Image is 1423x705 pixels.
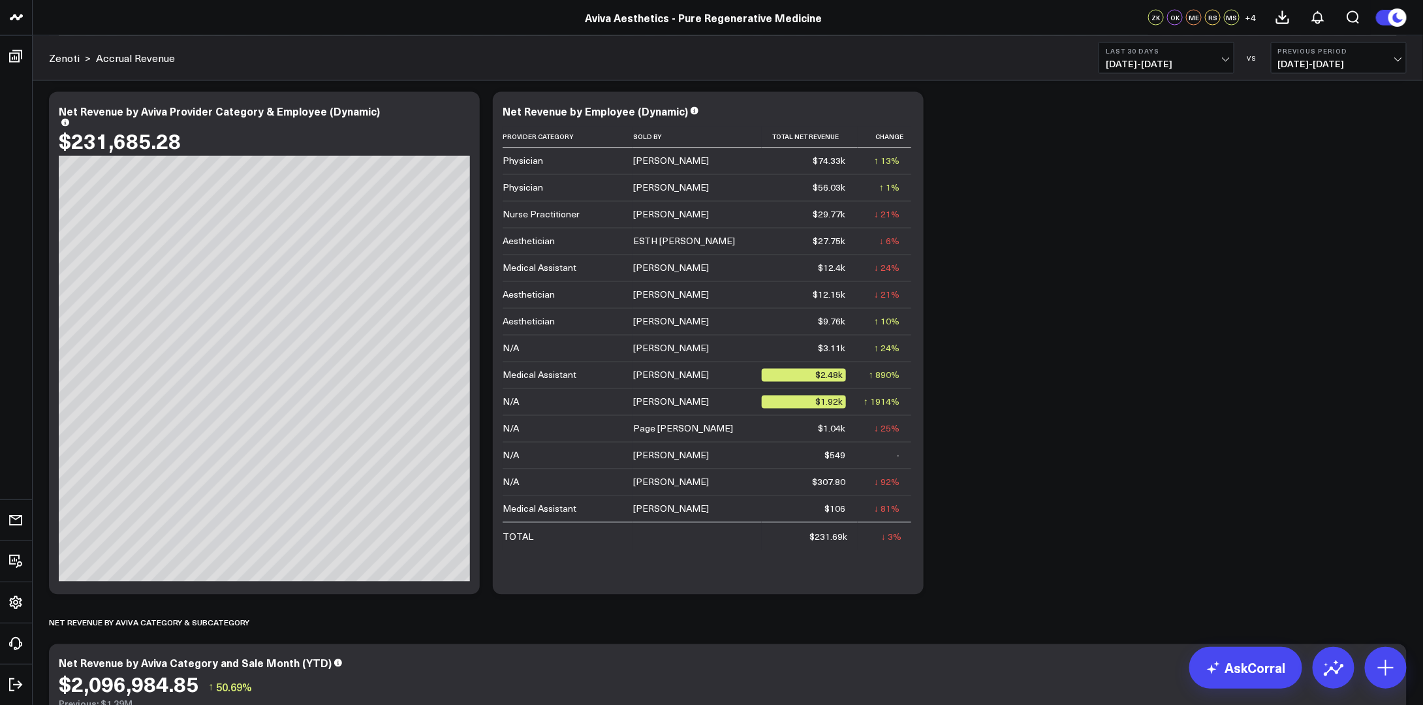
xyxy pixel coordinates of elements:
[874,289,899,302] div: ↓ 21%
[503,342,519,355] div: N/A
[633,155,709,168] div: [PERSON_NAME]
[96,51,175,65] a: Accrual Revenue
[1167,10,1183,25] div: OK
[762,369,846,382] div: $2.48k
[503,503,576,516] div: Medical Assistant
[813,181,846,195] div: $56.03k
[503,476,519,489] div: N/A
[633,262,709,275] div: [PERSON_NAME]
[633,503,709,516] div: [PERSON_NAME]
[1243,10,1259,25] button: +4
[869,369,899,382] div: ↑ 890%
[503,262,576,275] div: Medical Assistant
[59,656,332,670] div: Net Revenue by Aviva Category and Sale Month (YTD)
[1278,59,1400,69] span: [DATE] - [DATE]
[762,396,846,409] div: $1.92k
[1245,13,1257,22] span: + 4
[858,127,912,148] th: Change
[874,155,899,168] div: ↑ 13%
[874,422,899,435] div: ↓ 25%
[503,422,519,435] div: N/A
[633,289,709,302] div: [PERSON_NAME]
[633,235,735,248] div: ESTH [PERSON_NAME]
[633,127,762,148] th: Sold By
[819,342,846,355] div: $3.11k
[813,208,846,221] div: $29.77k
[633,315,709,328] div: [PERSON_NAME]
[503,396,519,409] div: N/A
[825,449,846,462] div: $549
[59,672,198,696] div: $2,096,984.85
[874,503,899,516] div: ↓ 81%
[813,476,846,489] div: $307.80
[633,181,709,195] div: [PERSON_NAME]
[1106,59,1227,69] span: [DATE] - [DATE]
[1189,647,1302,689] a: AskCorral
[819,422,846,435] div: $1.04k
[1106,47,1227,55] b: Last 30 Days
[633,369,709,382] div: [PERSON_NAME]
[503,208,580,221] div: Nurse Practitioner
[633,449,709,462] div: [PERSON_NAME]
[503,449,519,462] div: N/A
[813,155,846,168] div: $74.33k
[813,289,846,302] div: $12.15k
[503,531,533,544] div: TOTAL
[633,422,733,435] div: Page [PERSON_NAME]
[503,155,543,168] div: Physician
[819,315,846,328] div: $9.76k
[819,262,846,275] div: $12.4k
[813,235,846,248] div: $27.75k
[874,208,899,221] div: ↓ 21%
[208,679,213,696] span: ↑
[503,127,633,148] th: Provider Category
[874,342,899,355] div: ↑ 24%
[585,10,822,25] a: Aviva Aesthetics - Pure Regenerative Medicine
[1205,10,1221,25] div: RS
[864,396,899,409] div: ↑ 1914%
[503,369,576,382] div: Medical Assistant
[879,181,899,195] div: ↑ 1%
[633,342,709,355] div: [PERSON_NAME]
[825,503,846,516] div: $106
[1148,10,1164,25] div: ZK
[1278,47,1400,55] b: Previous Period
[503,235,555,248] div: Aesthetician
[1241,54,1264,62] div: VS
[874,315,899,328] div: ↑ 10%
[59,104,380,118] div: Net Revenue by Aviva Provider Category & Employee (Dynamic)
[896,449,899,462] div: -
[503,104,688,118] div: Net Revenue by Employee (Dynamic)
[874,262,899,275] div: ↓ 24%
[1186,10,1202,25] div: ME
[633,208,709,221] div: [PERSON_NAME]
[49,51,80,65] a: Zenoti
[49,608,249,638] div: Net Revenue by Aviva Category & Subcategory
[503,181,543,195] div: Physician
[216,680,252,695] span: 50.69%
[810,531,848,544] div: $231.69k
[1099,42,1234,74] button: Last 30 Days[DATE]-[DATE]
[881,531,901,544] div: ↓ 3%
[59,129,181,153] div: $231,685.28
[633,476,709,489] div: [PERSON_NAME]
[762,127,858,148] th: Total Net Revenue
[1271,42,1407,74] button: Previous Period[DATE]-[DATE]
[503,315,555,328] div: Aesthetician
[874,476,899,489] div: ↓ 92%
[879,235,899,248] div: ↓ 6%
[503,289,555,302] div: Aesthetician
[633,396,709,409] div: [PERSON_NAME]
[1224,10,1240,25] div: MS
[49,51,91,65] div: >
